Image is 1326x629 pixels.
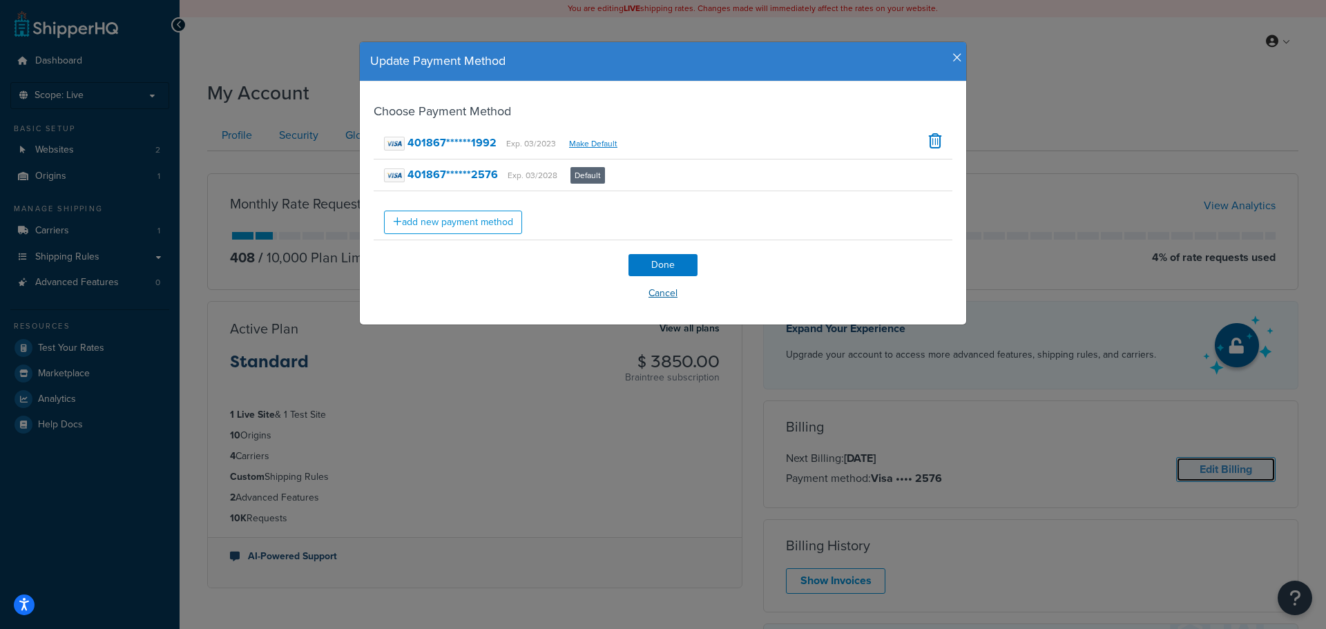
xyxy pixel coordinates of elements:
h4: Update Payment Method [370,52,956,70]
button: Cancel [374,283,952,304]
img: visa.png [384,137,405,151]
span: Default [570,167,605,184]
a: add new payment method [384,211,522,234]
small: Exp. 03/2028 [508,169,557,182]
input: Done [628,254,698,276]
img: visa.png [384,168,405,182]
a: Make Default [569,137,617,150]
h4: Choose Payment Method [374,102,952,121]
small: Exp. 03/2023 [506,137,556,150]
